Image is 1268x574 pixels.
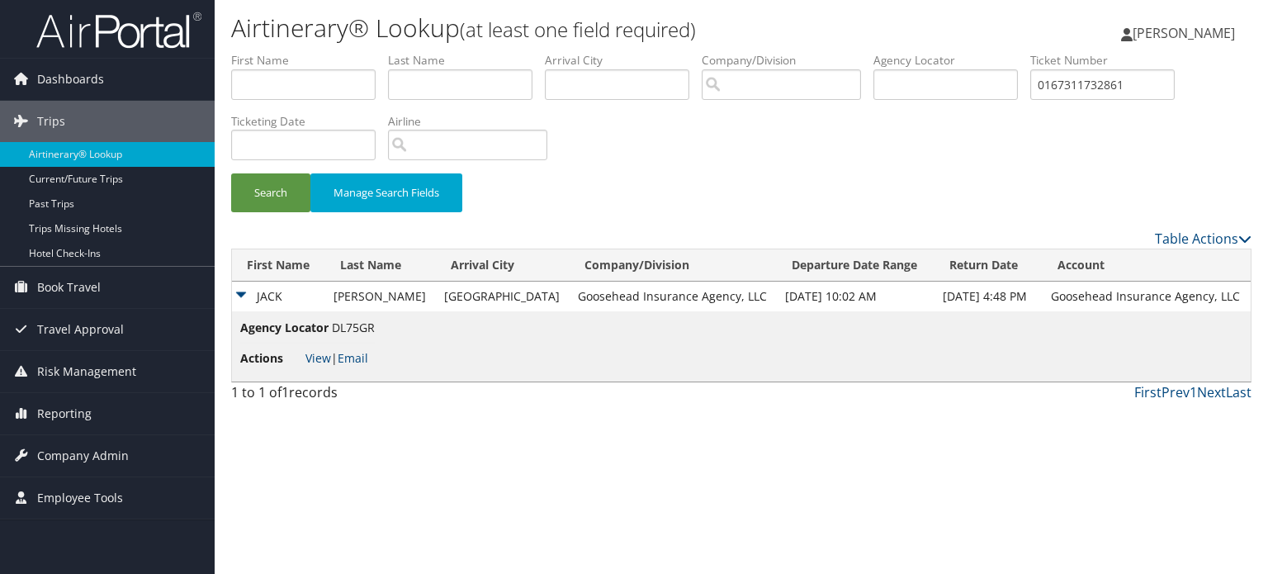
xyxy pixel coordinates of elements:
[1226,383,1251,401] a: Last
[1133,24,1235,42] span: [PERSON_NAME]
[1121,8,1251,58] a: [PERSON_NAME]
[388,52,545,69] label: Last Name
[777,282,934,311] td: [DATE] 10:02 AM
[231,173,310,212] button: Search
[702,52,873,69] label: Company/Division
[282,383,289,401] span: 1
[37,393,92,434] span: Reporting
[570,282,778,311] td: Goosehead Insurance Agency, LLC
[934,249,1043,282] th: Return Date: activate to sort column ascending
[1162,383,1190,401] a: Prev
[231,52,388,69] label: First Name
[1155,230,1251,248] a: Table Actions
[873,52,1030,69] label: Agency Locator
[436,249,570,282] th: Arrival City: activate to sort column ascending
[231,11,911,45] h1: Airtinerary® Lookup
[37,101,65,142] span: Trips
[240,319,329,337] span: Agency Locator
[332,320,375,335] span: DL75GR
[436,282,570,311] td: [GEOGRAPHIC_DATA]
[37,477,123,519] span: Employee Tools
[325,282,436,311] td: [PERSON_NAME]
[460,16,696,43] small: (at least one field required)
[36,11,201,50] img: airportal-logo.png
[1190,383,1197,401] a: 1
[1134,383,1162,401] a: First
[545,52,702,69] label: Arrival City
[37,59,104,100] span: Dashboards
[1043,282,1251,311] td: Goosehead Insurance Agency, LLC
[777,249,934,282] th: Departure Date Range: activate to sort column ascending
[934,282,1043,311] td: [DATE] 4:48 PM
[325,249,436,282] th: Last Name: activate to sort column ascending
[388,113,560,130] label: Airline
[232,282,325,311] td: JACK
[231,113,388,130] label: Ticketing Date
[37,351,136,392] span: Risk Management
[1197,383,1226,401] a: Next
[231,382,468,410] div: 1 to 1 of records
[310,173,462,212] button: Manage Search Fields
[305,350,331,366] a: View
[232,249,325,282] th: First Name: activate to sort column ascending
[570,249,778,282] th: Company/Division
[37,435,129,477] span: Company Admin
[1030,52,1187,69] label: Ticket Number
[338,350,368,366] a: Email
[37,267,101,308] span: Book Travel
[240,349,302,368] span: Actions
[37,309,124,350] span: Travel Approval
[1043,249,1251,282] th: Account: activate to sort column ascending
[305,350,368,366] span: |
